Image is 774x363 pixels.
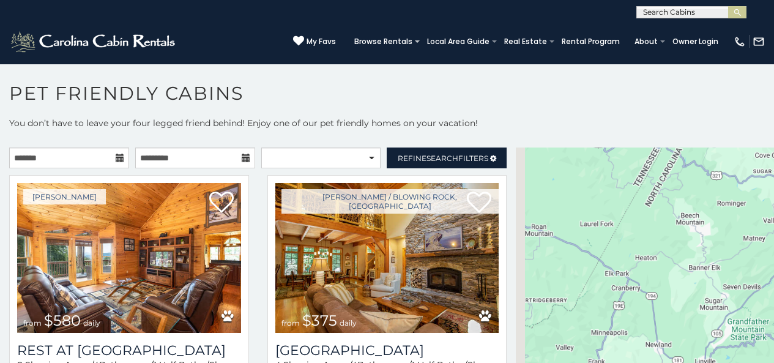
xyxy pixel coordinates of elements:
a: My Favs [293,36,336,48]
a: [PERSON_NAME] [23,189,106,204]
span: daily [340,318,357,327]
h3: Mountain Song Lodge [275,342,499,359]
a: [GEOGRAPHIC_DATA] [275,342,499,359]
h3: Rest at Mountain Crest [17,342,241,359]
a: Local Area Guide [421,33,496,50]
span: $375 [302,312,337,329]
span: Refine Filters [398,154,488,163]
span: from [281,318,300,327]
a: About [628,33,664,50]
span: My Favs [307,36,336,47]
a: Add to favorites [209,190,234,216]
img: phone-regular-white.png [734,36,746,48]
a: Browse Rentals [348,33,419,50]
a: [PERSON_NAME] / Blowing Rock, [GEOGRAPHIC_DATA] [281,189,499,214]
span: $580 [44,312,81,329]
a: from $375 daily [275,183,499,333]
span: Search [426,154,458,163]
img: White-1-2.png [9,29,179,54]
a: Owner Login [666,33,724,50]
a: Rest at [GEOGRAPHIC_DATA] [17,342,241,359]
a: Rental Program [556,33,626,50]
a: RefineSearchFilters [387,148,507,168]
span: from [23,318,42,327]
span: daily [83,318,100,327]
a: Real Estate [498,33,553,50]
img: mail-regular-white.png [753,36,765,48]
img: 1714397301_thumbnail.jpeg [17,183,241,333]
a: from $580 daily [17,183,241,333]
img: 1714397922_thumbnail.jpeg [275,183,499,333]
